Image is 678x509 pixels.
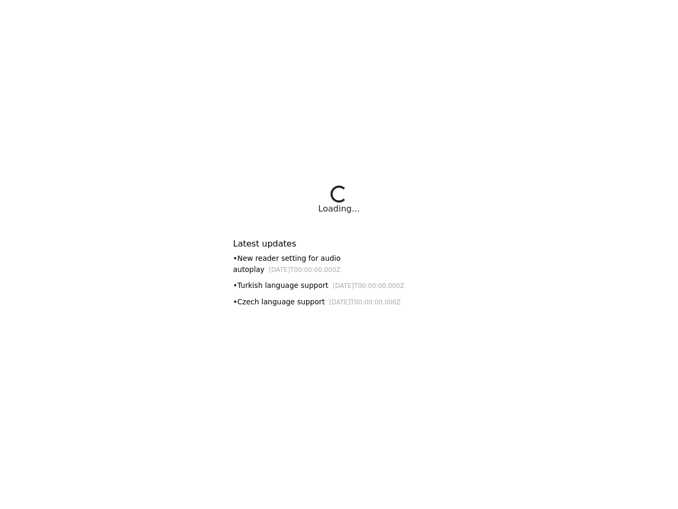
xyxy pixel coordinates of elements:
small: [DATE]T00:00:00.000Z [333,282,405,289]
div: Loading... [318,203,360,215]
div: • New reader setting for audio autoplay [233,253,445,275]
h6: Latest updates [233,239,445,249]
div: • Czech language support [233,296,445,308]
small: [DATE]T00:00:00.000Z [269,266,341,274]
div: • Turkish language support [233,280,445,291]
small: [DATE]T00:00:00.000Z [329,299,401,306]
